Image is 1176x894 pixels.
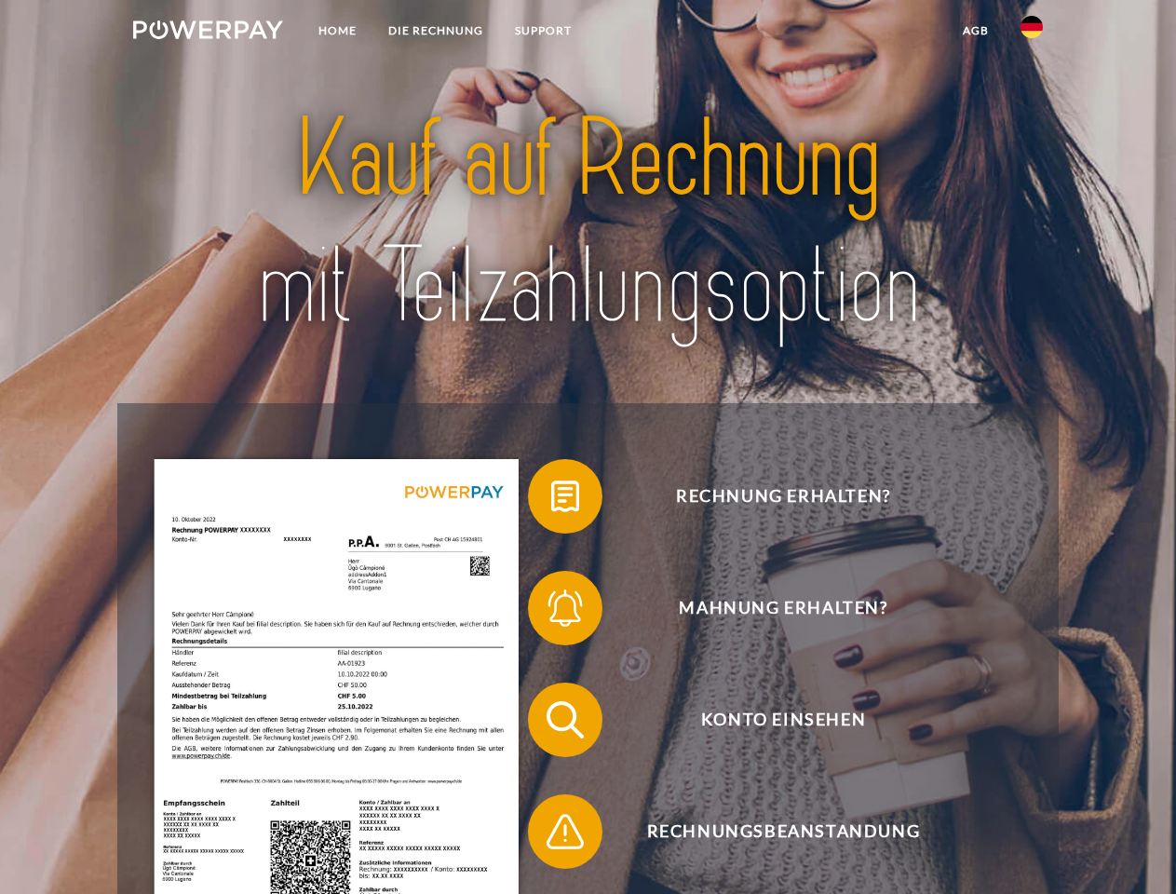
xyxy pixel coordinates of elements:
img: qb_bell.svg [542,585,588,631]
a: SUPPORT [499,14,588,47]
img: qb_bill.svg [542,473,588,520]
a: Home [303,14,372,47]
button: Rechnungsbeanstandung [528,794,1012,869]
a: DIE RECHNUNG [372,14,499,47]
span: Rechnung erhalten? [555,459,1011,534]
img: title-powerpay_de.svg [178,89,998,357]
img: logo-powerpay-white.svg [133,20,283,39]
button: Rechnung erhalten? [528,459,1012,534]
span: Konto einsehen [555,683,1011,757]
img: qb_search.svg [542,697,588,743]
a: agb [947,14,1005,47]
img: de [1021,16,1043,38]
span: Rechnungsbeanstandung [555,794,1011,869]
img: qb_warning.svg [542,808,588,855]
button: Mahnung erhalten? [528,571,1012,645]
span: Mahnung erhalten? [555,571,1011,645]
button: Konto einsehen [528,683,1012,757]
